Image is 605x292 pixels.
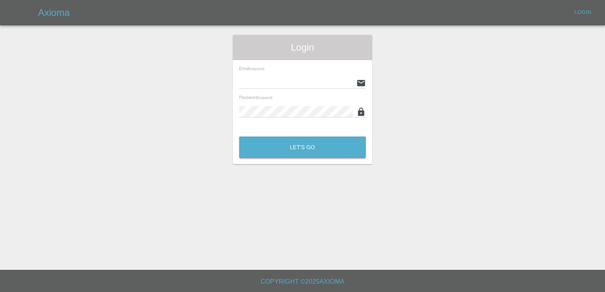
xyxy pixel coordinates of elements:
[239,66,264,71] span: Email
[570,6,595,19] a: Login
[38,6,70,19] h5: Axioma
[239,95,272,100] span: Password
[6,276,599,287] h6: Copyright © 2025 Axioma
[239,41,366,54] span: Login
[258,96,272,100] small: (required)
[250,67,264,71] small: (required)
[239,137,366,158] button: Let's Go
